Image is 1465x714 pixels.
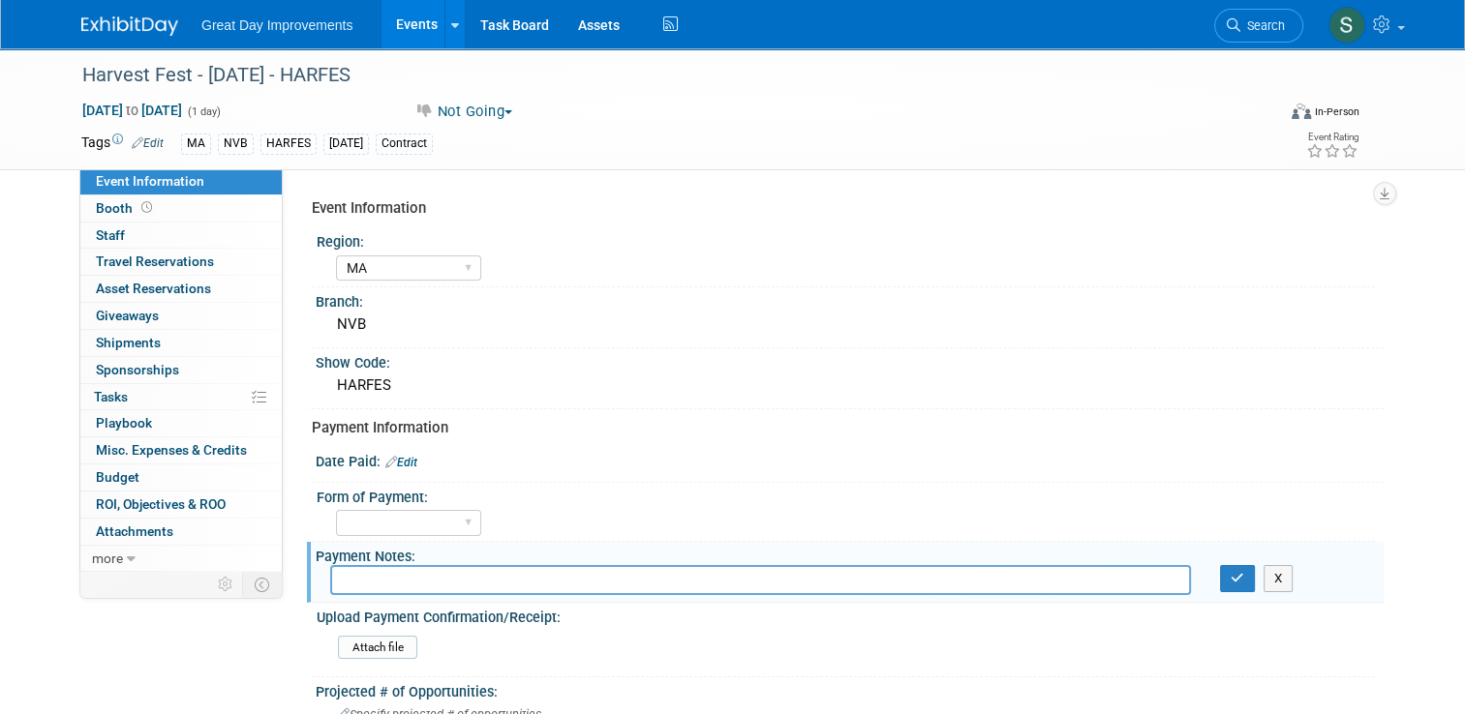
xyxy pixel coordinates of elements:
[80,464,282,491] a: Budget
[80,168,282,194] a: Event Information
[80,519,282,545] a: Attachments
[96,200,156,216] span: Booth
[201,17,352,33] span: Great Day Improvements
[81,133,164,155] td: Tags
[96,362,179,377] span: Sponsorships
[96,173,204,189] span: Event Information
[94,389,128,404] span: Tasks
[96,253,214,269] span: Travel Reservations
[81,16,178,36] img: ExhibitDay
[1214,9,1303,43] a: Search
[260,134,317,154] div: HARFES
[80,276,282,302] a: Asset Reservations
[385,456,417,469] a: Edit
[80,330,282,356] a: Shipments
[1314,104,1359,119] div: In-Person
[96,281,211,296] span: Asset Reservations
[80,249,282,275] a: Travel Reservations
[312,198,1369,219] div: Event Information
[209,572,243,597] td: Personalize Event Tab Strip
[317,603,1375,627] div: Upload Payment Confirmation/Receipt:
[312,418,1369,438] div: Payment Information
[96,308,159,323] span: Giveaways
[96,442,247,458] span: Misc. Expenses & Credits
[218,134,254,154] div: NVB
[376,134,433,154] div: Contract
[80,491,282,518] a: ROI, Objectives & ROO
[317,227,1375,252] div: Region:
[1264,565,1294,592] button: X
[1306,133,1358,142] div: Event Rating
[80,195,282,222] a: Booth
[316,348,1384,372] div: Show Code:
[80,546,282,572] a: more
[316,542,1384,566] div: Payment Notes:
[316,447,1384,472] div: Date Paid:
[92,550,123,566] span: more
[330,371,1369,401] div: HARFES
[186,105,221,118] span: (1 day)
[96,335,161,350] span: Shipments
[80,410,282,436] a: Playbook
[1328,7,1365,44] img: Sha'Nautica Sales
[323,134,369,154] div: [DATE]
[80,357,282,383] a: Sponsorships
[330,310,1369,340] div: NVB
[96,227,125,243] span: Staff
[96,469,139,485] span: Budget
[1171,101,1359,130] div: Event Format
[243,572,283,597] td: Toggle Event Tabs
[96,496,226,512] span: ROI, Objectives & ROO
[409,102,521,122] button: Not Going
[137,200,156,215] span: Booth not reserved yet
[96,523,173,539] span: Attachments
[1240,18,1285,33] span: Search
[132,136,164,150] a: Edit
[96,415,152,431] span: Playbook
[80,437,282,463] a: Misc. Expenses & Credits
[123,103,141,118] span: to
[81,102,183,119] span: [DATE] [DATE]
[316,677,1384,701] div: Projected # of Opportunities:
[80,223,282,249] a: Staff
[181,134,211,154] div: MA
[316,287,1384,312] div: Branch:
[317,483,1375,507] div: Form of Payment:
[80,384,282,410] a: Tasks
[76,58,1251,93] div: Harvest Fest - [DATE] - HARFES
[1292,104,1311,119] img: Format-Inperson.png
[80,303,282,329] a: Giveaways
